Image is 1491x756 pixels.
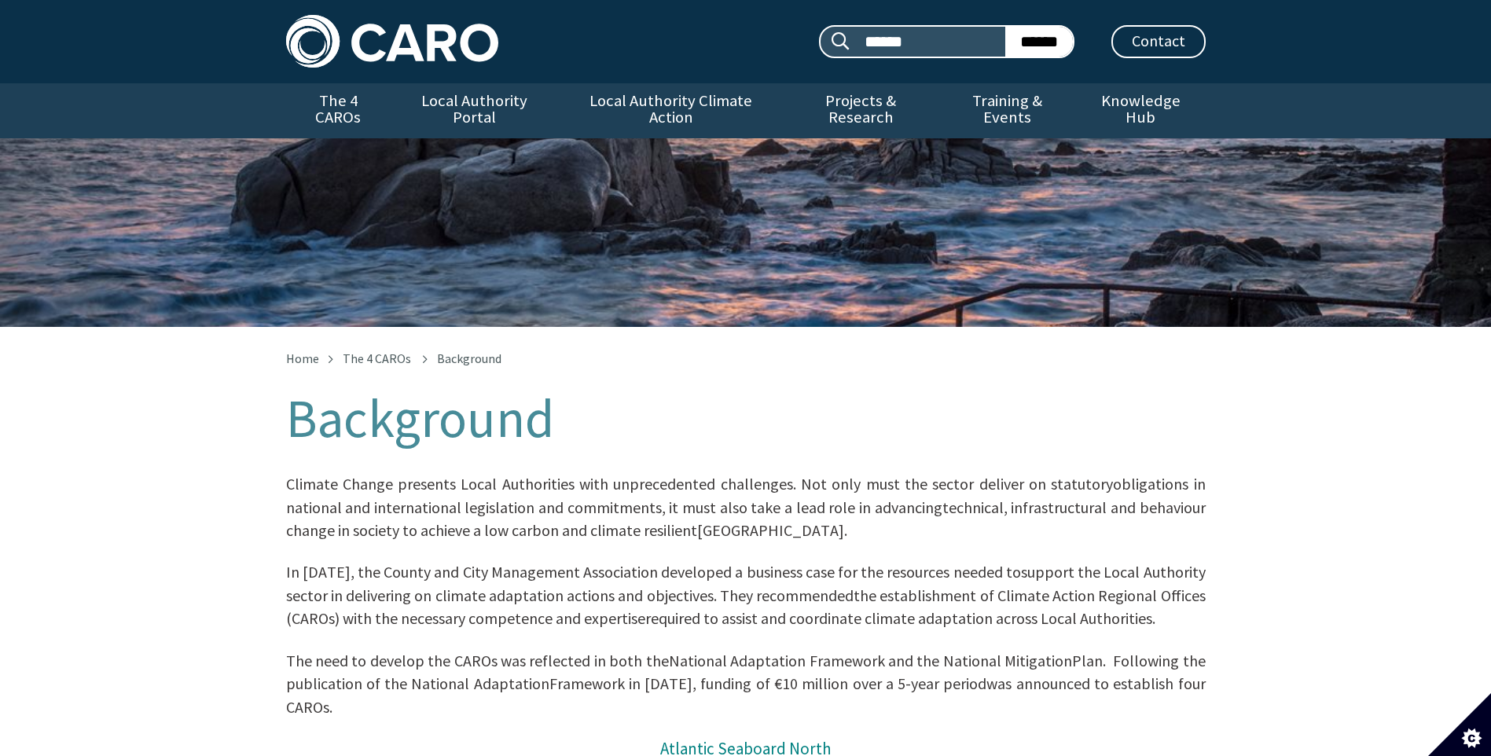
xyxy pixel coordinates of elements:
h1: Background [286,390,1206,448]
a: The 4 CAROs [286,83,391,138]
span: National Adaptation Framework and the National Mitigation [669,651,1073,670]
span: In [DATE], the County and City Management Association developed a business case for the resources... [286,562,1021,582]
a: Home [286,350,319,366]
a: Local Authority Portal [391,83,559,138]
button: Set cookie preferences [1428,693,1491,756]
a: The 4 CAROs [343,350,411,366]
span: The need to develop the CAROs was reflected in both the [286,651,669,670]
a: Projects & Research [783,83,938,138]
span: Background [437,350,501,366]
span: Plan. Following the publication of the National Adaptation [286,651,1206,693]
span: Framework in [DATE], funding of €10 million over a 5-year period [549,673,987,693]
a: Contact [1111,25,1206,58]
a: Knowledge Hub [1076,83,1205,138]
span: ​ [286,484,1206,538]
a: Local Authority Climate Action [559,83,783,138]
span: technical, infrastructural and behaviour change in society to achieve a low carbon and climate re... [286,497,1206,539]
span: required to assist and coordinate climate adaptation across Local Authorities. [645,608,1155,628]
span: Climate Change presents Local Authorities with unprecedented challenges. Not only must the sector... [286,474,1114,494]
span: [GEOGRAPHIC_DATA]. [697,520,847,540]
span: support the Local Authority sector in delivering on climate adaptation actions and objectives. Th... [286,562,1206,604]
img: Caro logo [286,15,498,68]
a: Training & Events [938,83,1076,138]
